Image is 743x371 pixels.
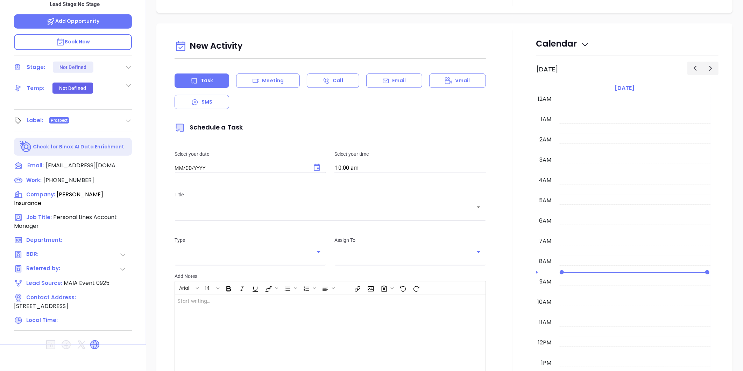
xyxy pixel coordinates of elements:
[43,176,94,184] span: [PHONE_NUMBER]
[14,190,103,207] span: [PERSON_NAME] Insurance
[248,282,261,294] span: Underline
[687,62,703,75] button: Previous day
[201,282,215,294] button: 14
[26,265,63,273] span: Referred by:
[175,191,486,198] p: Title
[235,282,248,294] span: Italic
[175,282,200,294] span: Font family
[47,17,100,24] span: Add Opportunity
[392,77,406,84] p: Email
[201,282,221,294] span: Font size
[27,115,43,126] div: Label:
[538,156,553,164] div: 3am
[262,77,284,84] p: Meeting
[536,95,553,103] div: 12am
[51,117,68,124] span: Prospect
[474,202,483,212] button: Open
[703,62,719,75] button: Next day
[27,161,44,170] span: Email:
[27,83,45,93] div: Temp:
[26,176,42,184] span: Work:
[538,196,553,205] div: 5am
[33,143,124,150] p: Check for Binox AI Data Enrichment
[538,278,553,286] div: 9am
[201,285,213,289] span: 14
[59,62,86,73] div: Not Defined
[14,213,117,230] span: Personal Lines Account Manager
[318,282,337,294] span: Align
[14,302,68,310] span: [STREET_ADDRESS]
[396,282,409,294] span: Undo
[537,176,553,184] div: 4am
[537,338,553,347] div: 12pm
[175,123,243,132] span: Schedule a Task
[59,83,86,94] div: Not Defined
[26,279,62,287] span: Lead Source:
[222,282,234,294] span: Bold
[176,285,193,289] span: Arial
[176,282,194,294] button: Arial
[20,141,32,153] img: Ai-Enrich-DaqCidB-.svg
[351,282,363,294] span: Insert link
[56,38,90,45] span: Book Now
[613,83,636,93] a: [DATE]
[536,65,558,73] h2: [DATE]
[175,236,326,244] p: Type
[377,282,395,294] span: Surveys
[175,37,486,55] div: New Activity
[540,359,553,367] div: 1pm
[201,98,212,106] p: SMS
[26,316,58,324] span: Local Time:
[201,77,213,84] p: Task
[538,318,553,327] div: 11am
[46,161,119,170] span: [EMAIL_ADDRESS][DOMAIN_NAME]
[309,159,325,176] button: Choose date, selected date is Sep 26, 2025
[26,191,55,198] span: Company:
[539,115,553,124] div: 1am
[333,77,343,84] p: Call
[26,213,52,221] span: Job Title:
[26,236,62,244] span: Department:
[455,77,470,84] p: Vmail
[538,217,553,225] div: 6am
[281,282,299,294] span: Insert Unordered List
[538,257,553,266] div: 8am
[538,237,553,245] div: 7am
[364,282,376,294] span: Insert Image
[27,62,45,72] div: Stage:
[299,282,318,294] span: Insert Ordered List
[64,279,109,287] span: MAIA Event 0925
[175,165,306,171] input: MM/DD/YYYY
[26,294,76,301] span: Contact Address:
[26,250,63,259] span: BDR:
[175,150,326,158] p: Select your date
[474,247,483,257] button: Open
[334,236,486,244] p: Assign To
[536,298,553,306] div: 10am
[334,150,486,158] p: Select your time
[538,135,553,144] div: 2am
[314,247,324,257] button: Open
[262,282,280,294] span: Fill color or set the text color
[409,282,422,294] span: Redo
[536,38,589,49] span: Calendar
[175,272,486,280] p: Add Notes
